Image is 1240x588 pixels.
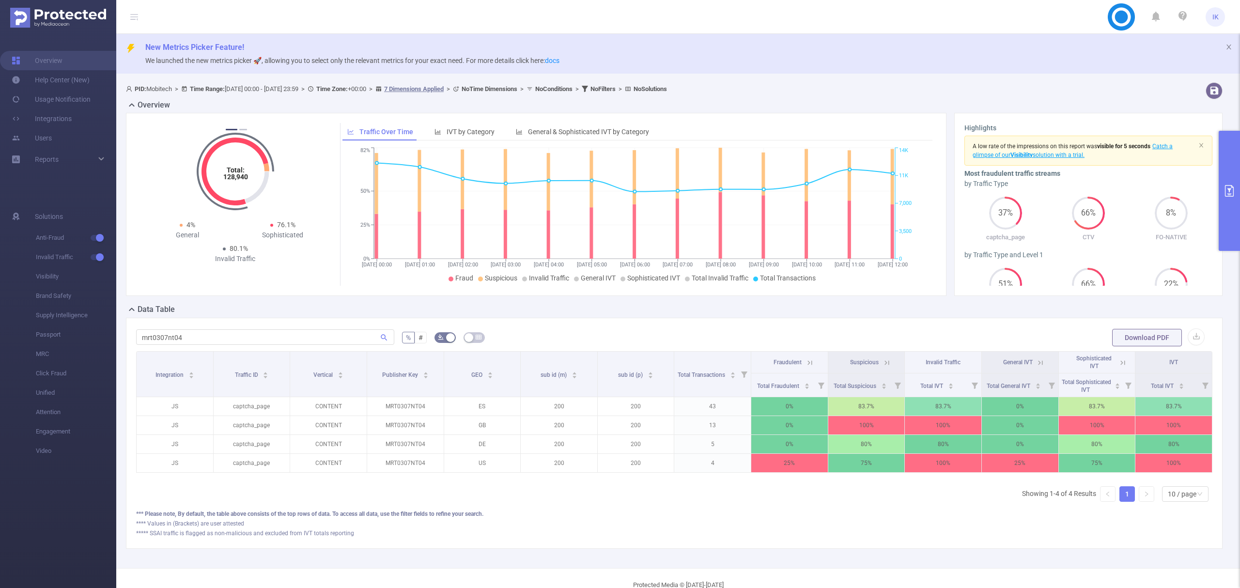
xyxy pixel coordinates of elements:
span: > [616,85,625,93]
tspan: 14K [899,148,908,154]
i: icon: caret-up [1036,382,1041,385]
span: 22% [1155,280,1188,288]
p: FO-NATIVE [1130,232,1212,242]
p: 83.7% [1059,397,1135,416]
span: 37% [989,209,1022,217]
i: icon: caret-down [1115,385,1120,388]
li: Next Page [1139,486,1154,502]
div: Sort [804,382,810,387]
span: > [573,85,582,93]
p: 0% [751,397,828,416]
i: icon: caret-up [730,371,735,373]
p: captcha_page [214,435,290,453]
span: sub id (m) [541,371,568,378]
div: Sort [1178,382,1184,387]
tspan: 11K [899,172,908,179]
span: Sophisticated IVT [627,274,680,282]
span: # [418,334,423,341]
b: No Filters [590,85,616,93]
tspan: [DATE] 09:00 [749,262,779,268]
tspan: [DATE] 03:00 [491,262,521,268]
p: MRT0307NT04 [367,435,444,453]
p: 200 [521,416,597,434]
i: icon: caret-down [1179,385,1184,388]
p: 100% [905,416,981,434]
p: ES [444,397,521,416]
span: > [444,85,453,93]
span: Total Suspicious [834,383,878,389]
h2: Data Table [138,304,175,315]
i: icon: caret-up [948,382,954,385]
i: icon: bar-chart [516,128,523,135]
p: 200 [521,397,597,416]
b: Time Zone: [316,85,348,93]
i: icon: caret-up [487,371,493,373]
i: icon: left [1105,491,1111,497]
div: Sort [948,382,954,387]
p: captcha_page [964,232,1047,242]
span: > [366,85,375,93]
p: 83.7% [905,397,981,416]
span: MRC [36,344,116,364]
p: 100% [905,454,981,472]
i: icon: close [1225,44,1232,50]
p: MRT0307NT04 [367,454,444,472]
span: Reports [35,155,59,163]
a: Usage Notification [12,90,91,109]
p: 80% [1059,435,1135,453]
tspan: [DATE] 10:00 [792,262,822,268]
i: Filter menu [814,373,828,397]
a: Overview [12,51,62,70]
p: 25% [751,454,828,472]
p: CTV [1047,232,1130,242]
i: Filter menu [1045,373,1058,397]
span: Engagement [36,422,116,441]
p: 100% [1135,416,1212,434]
i: icon: user [126,86,135,92]
tspan: [DATE] 02:00 [448,262,478,268]
span: Video [36,441,116,461]
span: Suspicious [485,274,517,282]
b: PID: [135,85,146,93]
b: No Solutions [634,85,667,93]
p: 83.7% [828,397,905,416]
i: icon: caret-down [487,374,493,377]
div: General [140,230,235,240]
i: icon: caret-down [730,374,735,377]
p: 200 [521,454,597,472]
span: Attention [36,402,116,422]
span: Click Fraud [36,364,116,383]
i: icon: caret-up [423,371,428,373]
span: Total General IVT [987,383,1032,389]
span: > [172,85,181,93]
span: Passport [36,325,116,344]
div: by Traffic Type and Level 1 [964,250,1212,260]
tspan: [DATE] 08:00 [706,262,736,268]
p: 200 [598,397,674,416]
b: No Conditions [535,85,573,93]
i: icon: line-chart [347,128,354,135]
span: Total Transactions [760,274,816,282]
p: 80% [905,435,981,453]
i: Filter menu [1198,373,1212,397]
p: 43 [674,397,751,416]
p: JS [137,454,213,472]
tspan: 82% [360,148,370,154]
b: Time Range: [190,85,225,93]
p: 200 [521,435,597,453]
div: Sort [1115,382,1120,387]
div: Sort [263,371,268,376]
p: 0% [982,397,1058,416]
input: Search... [136,329,394,345]
tspan: [DATE] 12:00 [878,262,908,268]
span: Fraudulent [774,359,802,366]
span: Invalid Traffic [36,248,116,267]
i: icon: caret-down [423,374,428,377]
i: icon: bg-colors [438,334,444,340]
p: 100% [1059,416,1135,434]
tspan: [DATE] 01:00 [405,262,435,268]
div: Sort [188,371,194,376]
span: Total IVT [920,383,945,389]
i: icon: caret-down [948,385,954,388]
span: Traffic Over Time [359,128,413,136]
